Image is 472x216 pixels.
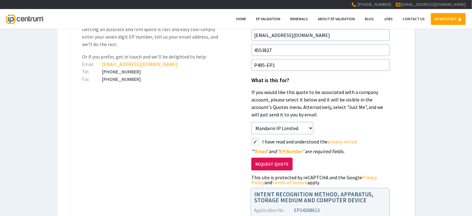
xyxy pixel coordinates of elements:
[328,139,357,145] a: privacy notice
[380,13,397,25] a: Jobs
[82,26,221,48] p: Getting an accurate and firm quote is fast and easy too! Simply enter your seven digit EP number,...
[82,62,102,67] div: Email:
[251,149,390,154] div: ' ' and ' ' are required fields.
[286,13,312,25] a: Renewals
[262,138,390,146] label: I have read and understood the
[82,53,221,60] p: Or if you prefer, get in touch and we'll be delighted to help:
[403,16,425,21] span: Contact Us
[232,13,250,25] a: Home
[254,206,294,214] div: Application No :
[256,16,280,21] span: EP Validation
[251,88,390,118] p: If you would like this quote to be associated with a company account, please select it below and ...
[82,69,102,74] div: Tel:
[401,2,466,7] a: [EMAIL_ADDRESS][DOMAIN_NAME]
[279,148,303,154] span: EP Number
[236,16,246,21] span: Home
[254,206,387,214] div: EP24208613
[251,44,390,56] input: EP Number
[431,13,466,25] a: MY ACCOUNT
[255,148,267,154] span: Email
[357,2,392,7] span: [PHONE_NUMBER]
[399,13,429,25] a: Contact Us
[6,9,43,29] a: IP Centrum
[102,61,178,67] a: [EMAIL_ADDRESS][DOMAIN_NAME]
[251,29,390,41] input: Email
[251,174,377,185] a: Privacy Policy
[251,158,293,171] button: Request Quote
[254,191,387,203] h1: INTENT RECOGNITION METHOD, APPARATUS, STORAGE MEDIUM AND COMPUTER DEVICE
[272,179,307,185] a: Terms of Service
[361,13,378,25] a: Blog
[82,77,102,82] div: Fax:
[82,69,221,74] div: [PHONE_NUMBER]
[251,138,259,146] label: styled-checkbox
[318,16,355,21] span: About EP Validation
[251,78,390,83] h1: What is this for?
[82,77,221,82] div: [PHONE_NUMBER]
[365,16,374,21] span: Blog
[252,13,284,25] a: EP Validation
[251,59,390,71] input: Your Reference
[251,175,390,185] div: This site is protected by reCAPTCHA and the Google and apply.
[384,16,393,21] span: Jobs
[314,13,359,25] a: About EP Validation
[290,16,308,21] span: Renewals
